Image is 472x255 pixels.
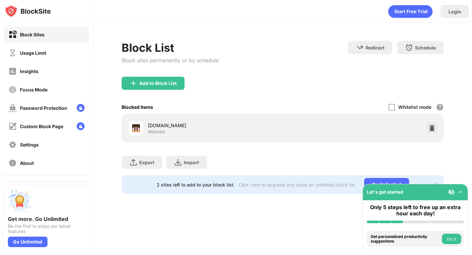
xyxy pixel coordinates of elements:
img: lock-menu.svg [77,122,85,130]
div: Block Sites [20,32,45,37]
div: Redirect [366,45,384,50]
div: [DOMAIN_NAME] [148,122,283,129]
div: Go Unlimited [364,178,409,191]
button: Do it [442,234,461,244]
div: Click here to upgrade and enjoy an unlimited block list. [239,182,356,187]
div: Import [184,160,199,165]
div: Export [139,160,154,165]
img: block-on.svg [9,30,17,39]
div: Be the first to enjoy our latest features [8,224,85,234]
img: logo-blocksite.svg [5,5,51,18]
img: time-usage-off.svg [9,49,17,57]
div: animation [388,5,433,18]
div: Website [148,129,165,135]
img: lock-menu.svg [77,104,85,112]
img: x-button.svg [433,182,439,187]
img: favicons [132,124,140,132]
div: Usage Limit [20,50,46,56]
div: Whitelist mode [398,104,431,110]
div: Get personalized productivity suggestions [371,234,440,244]
img: eye-not-visible.svg [448,189,455,195]
div: 2 sites left to add to your block list. [157,182,235,187]
img: insights-off.svg [9,67,17,75]
div: Custom Block Page [20,124,63,129]
div: Blocked Items [122,104,153,110]
div: Insights [20,69,38,74]
div: Get more. Go Unlimited [8,216,85,222]
div: Schedule [415,45,436,50]
img: password-protection-off.svg [9,104,17,112]
div: Settings [20,142,39,147]
img: settings-off.svg [9,141,17,149]
div: Block sites permanently or by schedule [122,57,219,64]
div: Block List [122,41,219,54]
div: Let's get started [367,189,403,195]
img: customize-block-page-off.svg [9,122,17,130]
div: About [20,160,34,166]
div: Login [448,9,461,14]
div: Add to Block List [139,81,177,86]
div: Password Protection [20,105,67,111]
img: omni-setup-toggle.svg [457,189,464,195]
div: Focus Mode [20,87,48,92]
img: push-unlimited.svg [8,189,31,213]
div: Only 5 steps left to free up an extra hour each day! [367,204,464,217]
div: Go Unlimited [8,237,48,247]
img: about-off.svg [9,159,17,167]
img: focus-off.svg [9,86,17,94]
